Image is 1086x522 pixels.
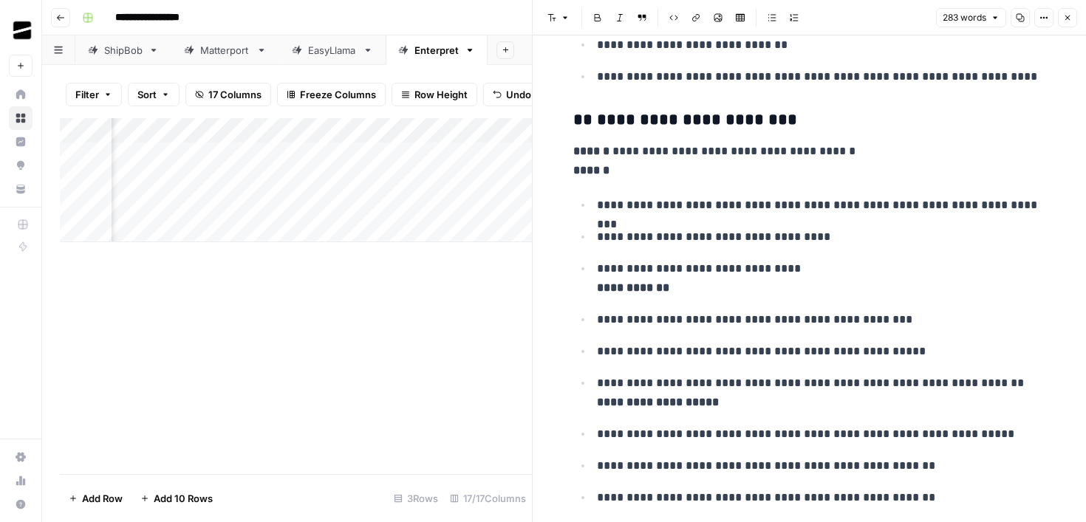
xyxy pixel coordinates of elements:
a: Settings [9,445,33,469]
div: 3 Rows [388,487,444,510]
button: Help + Support [9,492,33,516]
span: Add 10 Rows [154,491,213,506]
button: Add Row [60,487,132,510]
a: Insights [9,130,33,154]
span: Row Height [414,87,468,102]
span: Freeze Columns [300,87,376,102]
span: 17 Columns [208,87,262,102]
button: Freeze Columns [277,83,386,106]
a: ShipBob [75,35,171,65]
button: Sort [128,83,180,106]
div: Enterpret [414,43,459,58]
a: Browse [9,106,33,130]
div: EasyLlama [308,43,357,58]
span: Undo [506,87,531,102]
button: 17 Columns [185,83,271,106]
a: Usage [9,469,33,492]
a: Home [9,83,33,106]
a: Matterport [171,35,279,65]
span: 283 words [943,11,986,24]
div: 17/17 Columns [444,487,532,510]
button: Filter [66,83,122,106]
div: ShipBob [104,43,143,58]
button: Add 10 Rows [132,487,222,510]
button: Workspace: OGM [9,12,33,49]
a: Opportunities [9,154,33,177]
a: Enterpret [386,35,488,65]
img: OGM Logo [9,17,35,44]
div: Matterport [200,43,250,58]
span: Sort [137,87,157,102]
span: Filter [75,87,99,102]
span: Add Row [82,491,123,506]
button: 283 words [936,8,1006,27]
a: EasyLlama [279,35,386,65]
a: Your Data [9,177,33,201]
button: Row Height [392,83,477,106]
button: Undo [483,83,541,106]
